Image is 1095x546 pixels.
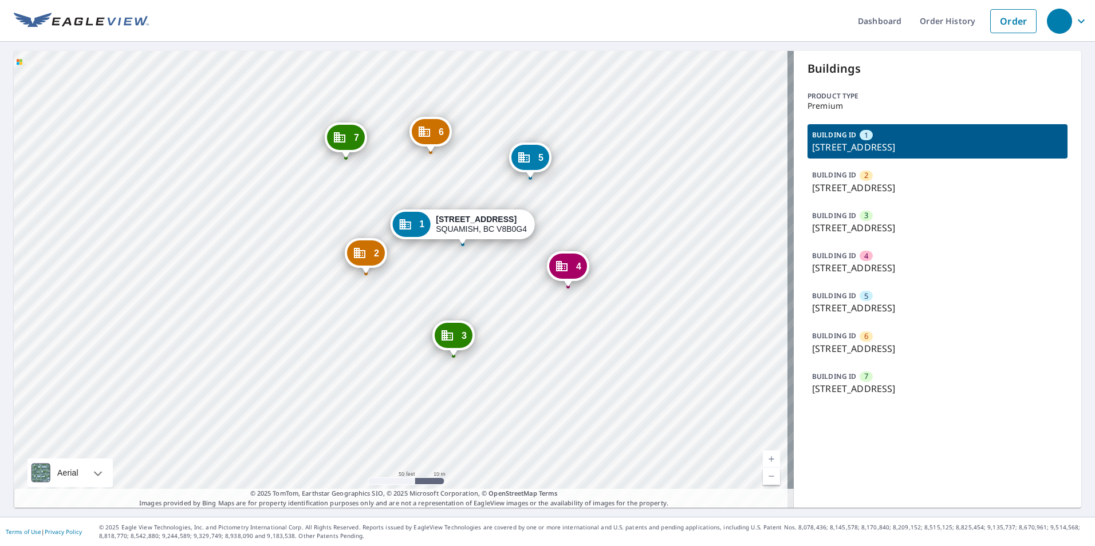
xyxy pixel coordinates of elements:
p: BUILDING ID [812,291,856,300]
span: 2 [864,170,868,181]
div: Dropped pin, building 5, Commercial property, 41450 GOVERNMENT RD SQUAMISH, BC V8B0G4 [509,143,552,178]
div: Aerial [54,458,82,487]
p: [STREET_ADDRESS] [812,301,1063,315]
div: Dropped pin, building 7, Commercial property, 41450 GOVERNMENT RD SQUAMISH, BC V8B0G4 [325,122,367,158]
a: Privacy Policy [45,528,82,536]
p: [STREET_ADDRESS] [812,342,1063,355]
p: Product type [808,91,1068,101]
img: EV Logo [14,13,149,30]
a: Terms of Use [6,528,41,536]
p: Buildings [808,60,1068,77]
p: BUILDING ID [812,251,856,260]
p: BUILDING ID [812,170,856,180]
span: 6 [864,331,868,342]
span: 4 [576,262,581,271]
div: Dropped pin, building 6, Commercial property, 41450 GOVERNMENT RD SQUAMISH, BC V8B0G4 [409,117,452,152]
p: © 2025 Eagle View Technologies, Inc. and Pictometry International Corp. All Rights Reserved. Repo... [99,523,1089,540]
p: [STREET_ADDRESS] [812,140,1063,154]
div: Dropped pin, building 2, Commercial property, 41450 GOVERNMENT RD SQUAMISH, BC V8B0G4 [345,238,387,274]
p: Images provided by Bing Maps are for property identification purposes only and are not a represen... [14,489,794,508]
div: Dropped pin, building 1, Commercial property, 41450 GOVERNMENT RD SQUAMISH, BC V8B0G4 [390,209,535,245]
a: Terms [539,489,558,497]
div: Dropped pin, building 4, Commercial property, 41450 GOVERNMENT RD SQUAMISH, BC V8B0G4 [547,251,589,287]
a: Current Level 19, Zoom Out [763,468,780,485]
span: 4 [864,251,868,262]
a: Current Level 19, Zoom In [763,450,780,468]
p: [STREET_ADDRESS] [812,382,1063,395]
span: 3 [462,331,467,340]
span: 5 [538,153,543,162]
p: [STREET_ADDRESS] [812,261,1063,275]
span: 1 [864,130,868,141]
p: | [6,528,82,535]
p: BUILDING ID [812,331,856,341]
p: BUILDING ID [812,130,856,140]
span: 6 [439,128,444,136]
p: Premium [808,101,1068,110]
span: © 2025 TomTom, Earthstar Geographics SIO, © 2025 Microsoft Corporation, © [250,489,558,498]
a: OpenStreetMap [489,489,537,497]
span: 2 [374,249,379,258]
div: Aerial [27,458,113,487]
strong: [STREET_ADDRESS] [436,215,517,224]
span: 3 [864,210,868,221]
span: 7 [864,371,868,382]
a: Order [990,9,1037,33]
span: 1 [419,220,424,228]
p: [STREET_ADDRESS] [812,181,1063,195]
div: Dropped pin, building 3, Commercial property, 41446 GOVERNMENT RD SQUAMISH, BC V8B0G4 [432,321,475,356]
div: SQUAMISH, BC V8B0G4 [436,215,527,234]
span: 5 [864,291,868,302]
p: BUILDING ID [812,371,856,381]
p: BUILDING ID [812,211,856,220]
p: [STREET_ADDRESS] [812,221,1063,235]
span: 7 [354,133,359,142]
